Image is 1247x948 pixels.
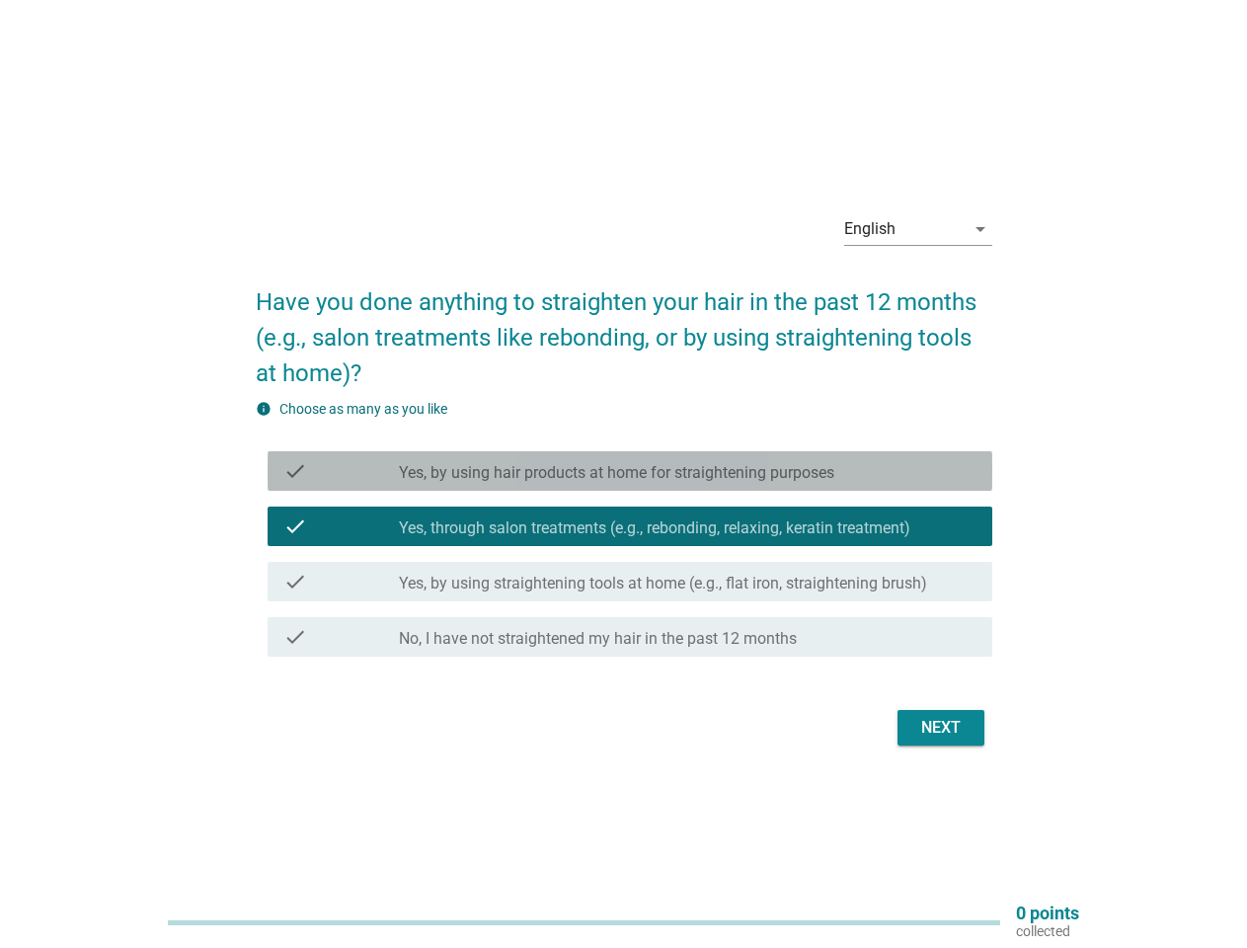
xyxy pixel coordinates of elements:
button: Next [897,710,984,746]
h2: Have you done anything to straighten your hair in the past 12 months (e.g., salon treatments like... [256,265,992,391]
p: 0 points [1016,905,1079,922]
i: check [283,625,307,649]
label: Yes, through salon treatments (e.g., rebonding, relaxing, keratin treatment) [399,518,910,538]
i: check [283,570,307,593]
div: English [844,220,896,238]
label: No, I have not straightened my hair in the past 12 months [399,629,797,649]
div: Next [913,716,969,740]
i: arrow_drop_down [969,217,992,241]
label: Yes, by using straightening tools at home (e.g., flat iron, straightening brush) [399,574,927,593]
label: Choose as many as you like [279,401,447,417]
i: check [283,459,307,483]
i: info [256,401,272,417]
i: check [283,514,307,538]
p: collected [1016,922,1079,940]
label: Yes, by using hair products at home for straightening purposes [399,463,834,483]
